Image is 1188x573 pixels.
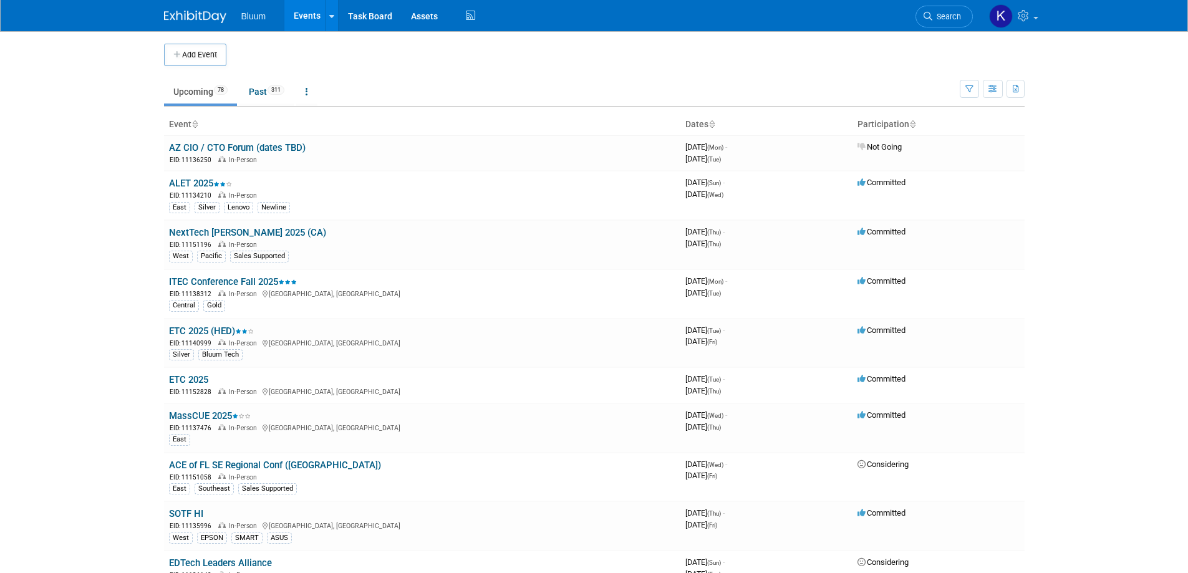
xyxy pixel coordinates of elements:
span: - [725,460,727,469]
span: [DATE] [685,386,721,395]
span: (Mon) [707,144,723,151]
span: EID: 11135996 [170,522,216,529]
span: Considering [857,460,909,469]
span: [DATE] [685,276,727,286]
span: (Wed) [707,461,723,468]
span: (Tue) [707,327,721,334]
img: In-Person Event [218,191,226,198]
span: In-Person [229,424,261,432]
a: Sort by Event Name [191,119,198,129]
img: In-Person Event [218,473,226,479]
img: In-Person Event [218,522,226,528]
a: Past311 [239,80,294,104]
img: In-Person Event [218,388,226,394]
div: Lenovo [224,202,253,213]
span: [DATE] [685,374,725,383]
div: Sales Supported [238,483,297,494]
span: In-Person [229,241,261,249]
span: [DATE] [685,520,717,529]
span: Committed [857,410,905,420]
img: In-Person Event [218,339,226,345]
span: In-Person [229,388,261,396]
span: EID: 11140999 [170,340,216,347]
span: - [725,410,727,420]
span: Committed [857,227,905,236]
div: Silver [169,349,194,360]
span: Bluum [241,11,266,21]
div: ASUS [267,532,292,544]
span: [DATE] [685,508,725,518]
span: Committed [857,325,905,335]
div: Silver [195,202,220,213]
span: (Mon) [707,278,723,285]
a: Sort by Start Date [708,119,715,129]
span: (Tue) [707,376,721,383]
div: SMART [231,532,263,544]
span: EID: 11152828 [170,388,216,395]
a: ETC 2025 (HED) [169,325,254,337]
span: Not Going [857,142,902,152]
span: - [725,276,727,286]
span: (Tue) [707,156,721,163]
a: ALET 2025 [169,178,232,189]
span: EID: 11151058 [170,474,216,481]
a: ETC 2025 [169,374,208,385]
div: Gold [203,300,225,311]
span: [DATE] [685,422,721,431]
span: (Fri) [707,522,717,529]
span: EID: 11138312 [170,291,216,297]
span: - [725,142,727,152]
span: (Fri) [707,339,717,345]
span: Committed [857,276,905,286]
div: Central [169,300,199,311]
a: MassCUE 2025 [169,410,251,421]
span: - [723,557,725,567]
span: - [723,508,725,518]
a: Upcoming78 [164,80,237,104]
span: [DATE] [685,190,723,199]
a: Search [915,6,973,27]
span: (Thu) [707,510,721,517]
span: [DATE] [685,460,727,469]
div: Sales Supported [230,251,289,262]
span: (Thu) [707,388,721,395]
div: West [169,251,193,262]
span: - [723,178,725,187]
div: West [169,532,193,544]
div: Pacific [197,251,226,262]
span: [DATE] [685,410,727,420]
a: Sort by Participation Type [909,119,915,129]
span: In-Person [229,191,261,200]
span: [DATE] [685,142,727,152]
span: EID: 11136250 [170,156,216,163]
span: - [723,374,725,383]
span: 311 [268,85,284,95]
span: Search [932,12,961,21]
span: In-Person [229,522,261,530]
span: In-Person [229,339,261,347]
div: EPSON [197,532,227,544]
span: (Thu) [707,424,721,431]
span: (Wed) [707,412,723,419]
span: In-Person [229,156,261,164]
div: Bluum Tech [198,349,243,360]
a: EDTech Leaders Alliance [169,557,272,569]
span: [DATE] [685,471,717,480]
a: NextTech [PERSON_NAME] 2025 (CA) [169,227,326,238]
span: [DATE] [685,337,717,346]
div: Southeast [195,483,234,494]
span: (Sun) [707,180,721,186]
div: [GEOGRAPHIC_DATA], [GEOGRAPHIC_DATA] [169,288,675,299]
span: Committed [857,178,905,187]
div: Newline [258,202,290,213]
div: East [169,434,190,445]
a: ITEC Conference Fall 2025 [169,276,297,287]
span: EID: 11151196 [170,241,216,248]
span: - [723,325,725,335]
span: (Thu) [707,229,721,236]
span: 78 [214,85,228,95]
span: Considering [857,557,909,567]
span: In-Person [229,290,261,298]
img: In-Person Event [218,424,226,430]
a: AZ CIO / CTO Forum (dates TBD) [169,142,306,153]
